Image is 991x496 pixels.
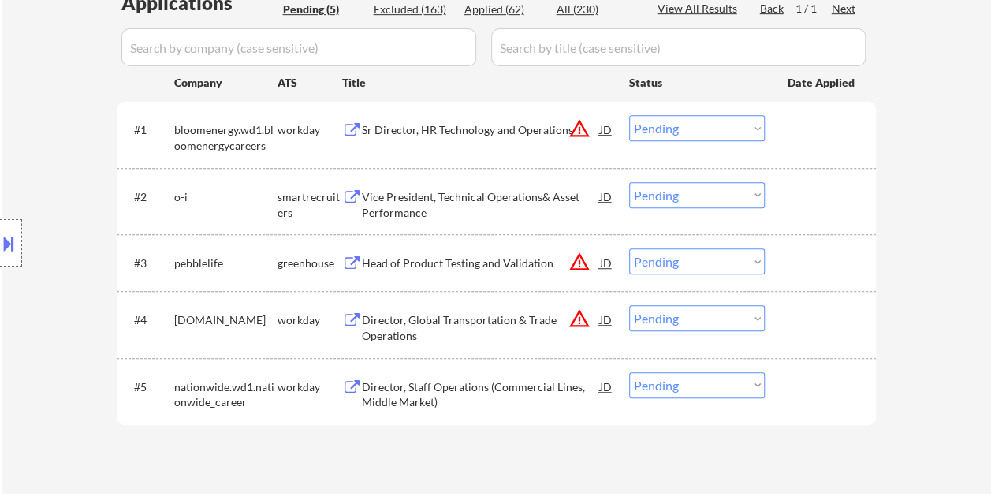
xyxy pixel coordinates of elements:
[278,75,342,91] div: ATS
[598,305,614,334] div: JD
[174,75,278,91] div: Company
[362,312,600,343] div: Director, Global Transportation & Trade Operations
[568,308,591,330] button: warning_amber
[278,255,342,271] div: greenhouse
[795,1,832,17] div: 1 / 1
[174,379,278,410] div: nationwide.wd1.nationwide_career
[491,28,866,66] input: Search by title (case sensitive)
[568,251,591,273] button: warning_amber
[374,2,453,17] div: Excluded (163)
[464,2,543,17] div: Applied (62)
[278,189,342,220] div: smartrecruiters
[598,372,614,401] div: JD
[342,75,614,91] div: Title
[278,379,342,395] div: workday
[832,1,857,17] div: Next
[362,189,600,220] div: Vice President, Technical Operations& Asset Performance
[598,115,614,144] div: JD
[362,255,600,271] div: Head of Product Testing and Validation
[629,68,765,96] div: Status
[568,117,591,140] button: warning_amber
[598,182,614,211] div: JD
[362,122,600,138] div: Sr Director, HR Technology and Operations
[760,1,785,17] div: Back
[278,122,342,138] div: workday
[788,75,857,91] div: Date Applied
[283,2,362,17] div: Pending (5)
[121,28,476,66] input: Search by company (case sensitive)
[598,248,614,277] div: JD
[557,2,635,17] div: All (230)
[658,1,742,17] div: View All Results
[278,312,342,328] div: workday
[362,379,600,410] div: Director, Staff Operations (Commercial Lines, Middle Market)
